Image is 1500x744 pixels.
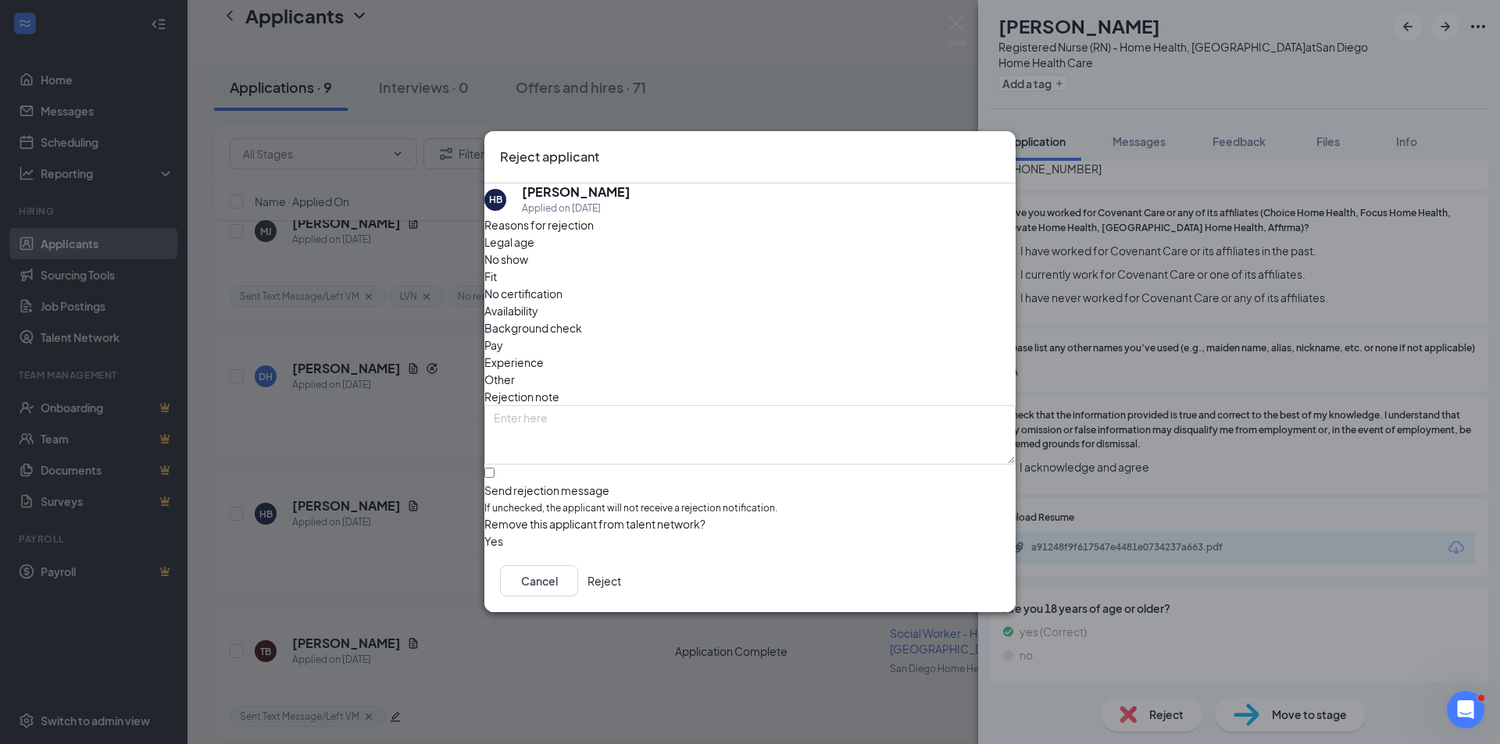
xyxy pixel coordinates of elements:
button: Reject [587,566,621,597]
span: Rejection note [484,390,559,404]
span: Legal age [484,233,534,251]
input: Send rejection messageIf unchecked, the applicant will not receive a rejection notification. [484,468,495,478]
span: Remove this applicant from talent network? [484,518,705,532]
div: Applied on [DATE] [522,201,630,216]
div: HB [489,194,502,207]
button: Cancel [500,566,578,597]
span: Background check [484,319,582,336]
span: Fit [484,268,497,285]
h5: [PERSON_NAME] [522,183,630,201]
span: Reasons for rejection [484,218,594,232]
span: No show [484,251,528,268]
span: Experience [484,354,544,371]
span: If unchecked, the applicant will not receive a rejection notification. [484,501,1016,516]
span: No certification [484,285,562,302]
span: Pay [484,336,503,354]
h3: Reject applicant [500,147,599,167]
span: Yes [484,533,503,550]
span: Other [484,371,515,388]
iframe: Intercom live chat [1447,691,1484,728]
span: Availability [484,302,538,319]
div: Send rejection message [484,482,1016,498]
